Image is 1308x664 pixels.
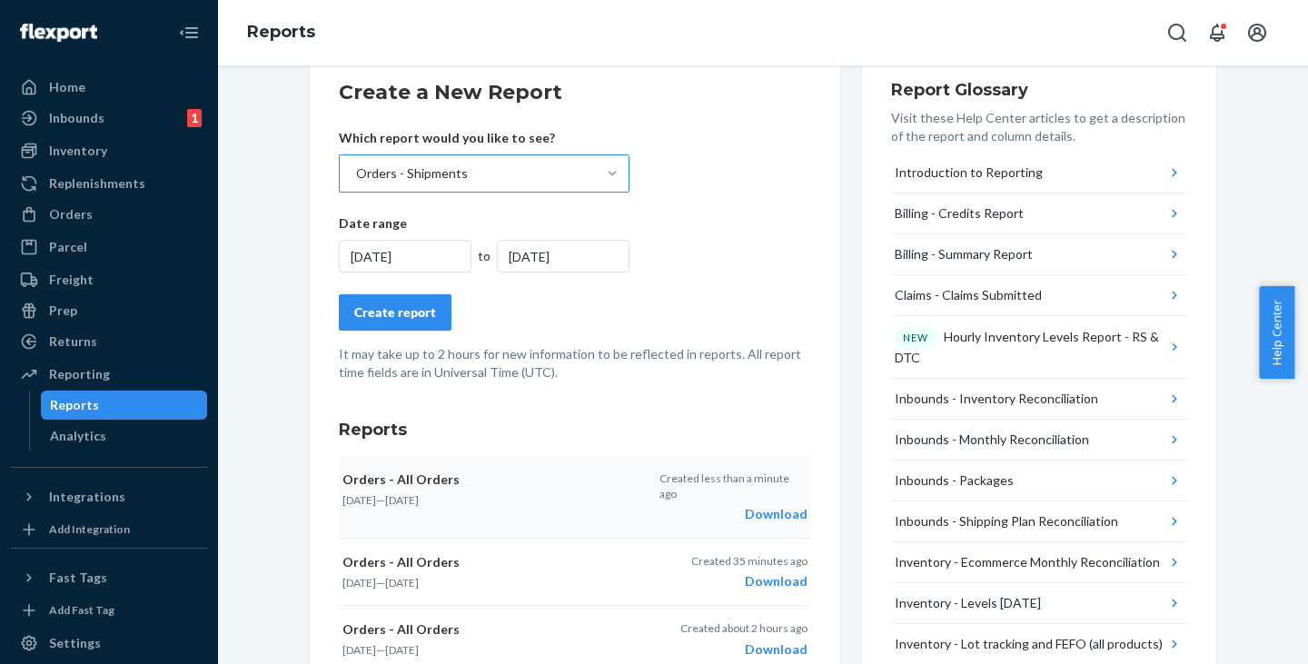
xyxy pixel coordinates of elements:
p: NEW [903,331,928,345]
p: Date range [339,214,629,233]
div: Returns [49,332,97,351]
div: Create report [354,303,436,322]
div: Reporting [49,365,110,383]
a: Returns [11,327,207,356]
a: Add Fast Tag [11,600,207,621]
time: [DATE] [342,576,376,590]
p: It may take up to 2 hours for new information to be reflected in reports. All report time fields ... [339,345,811,382]
div: Integrations [49,488,125,506]
div: Inbounds - Monthly Reconciliation [895,431,1089,449]
a: Inventory [11,136,207,165]
div: Billing - Summary Report [895,245,1033,263]
div: Freight [49,271,94,289]
div: Inbounds [49,109,104,127]
p: — [342,642,649,658]
button: Billing - Credits Report [891,193,1187,234]
div: Orders - Shipments [356,164,468,183]
div: Add Fast Tag [49,602,114,618]
p: Orders - All Orders [342,620,649,639]
a: Prep [11,296,207,325]
div: Parcel [49,238,87,256]
button: Billing - Summary Report [891,234,1187,275]
div: Inventory - Ecommerce Monthly Reconciliation [895,553,1160,571]
a: Parcel [11,233,207,262]
ol: breadcrumbs [233,6,330,59]
div: Prep [49,302,77,320]
div: Inbounds - Inventory Reconciliation [895,390,1098,408]
a: Add Integration [11,519,207,540]
div: Download [680,640,808,659]
a: Reporting [11,360,207,389]
button: Create report [339,294,451,331]
div: Inventory [49,142,107,160]
a: Replenishments [11,169,207,198]
a: Reports [247,22,315,42]
p: Which report would you like to see? [339,129,629,147]
time: [DATE] [342,643,376,657]
a: Settings [11,629,207,658]
button: Orders - All Orders[DATE]—[DATE]Created less than a minute agoDownload [339,456,811,539]
div: Claims - Claims Submitted [895,286,1042,304]
div: Reports [50,396,99,414]
p: Created less than a minute ago [659,471,808,501]
div: Hourly Inventory Levels Report - RS & DTC [895,327,1166,367]
p: Created about 2 hours ago [680,620,808,636]
img: Flexport logo [20,24,97,42]
div: Billing - Credits Report [895,204,1024,223]
button: NEWHourly Inventory Levels Report - RS & DTC [891,316,1187,379]
div: Fast Tags [49,569,107,587]
time: [DATE] [385,576,419,590]
button: Inbounds - Shipping Plan Reconciliation [891,501,1187,542]
button: Close Navigation [171,15,207,51]
div: Inbounds - Packages [895,471,1014,490]
div: Replenishments [49,174,145,193]
a: Analytics [41,421,208,451]
button: Help Center [1259,286,1294,379]
div: Inventory - Lot tracking and FEFO (all products) [895,635,1163,653]
button: Orders - All Orders[DATE]—[DATE]Created 35 minutes agoDownload [339,539,811,606]
h2: Create a New Report [339,78,811,107]
p: Orders - All Orders [342,553,649,571]
button: Open Search Box [1159,15,1195,51]
p: — [342,575,649,590]
button: Inbounds - Monthly Reconciliation [891,420,1187,461]
div: Add Integration [49,521,130,537]
button: Inbounds - Packages [891,461,1187,501]
div: [DATE] [339,240,471,273]
div: Introduction to Reporting [895,164,1043,182]
div: Download [691,572,808,590]
input: Orders - Shipments [354,164,356,183]
button: Inventory - Ecommerce Monthly Reconciliation [891,542,1187,583]
button: Inbounds - Inventory Reconciliation [891,379,1187,420]
button: Open notifications [1199,15,1235,51]
div: Orders [49,205,93,223]
div: Settings [49,634,101,652]
div: to [471,247,498,265]
p: — [342,492,649,508]
div: Download [659,505,808,523]
time: [DATE] [385,493,419,507]
div: Home [49,78,85,96]
button: Claims - Claims Submitted [891,275,1187,316]
div: Analytics [50,427,106,445]
a: Home [11,73,207,102]
button: Integrations [11,482,207,511]
a: Orders [11,200,207,229]
time: [DATE] [342,493,376,507]
div: Inbounds - Shipping Plan Reconciliation [895,512,1118,530]
a: Freight [11,265,207,294]
button: Inventory - Levels [DATE] [891,583,1187,624]
div: [DATE] [497,240,629,273]
p: Visit these Help Center articles to get a description of the report and column details. [891,109,1187,145]
h3: Reports [339,418,811,441]
button: Open account menu [1239,15,1275,51]
button: Fast Tags [11,563,207,592]
p: Orders - All Orders [342,471,649,489]
time: [DATE] [385,643,419,657]
a: Inbounds1 [11,104,207,133]
button: Introduction to Reporting [891,153,1187,193]
h3: Report Glossary [891,78,1187,102]
a: Reports [41,391,208,420]
div: Inventory - Levels [DATE] [895,594,1041,612]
